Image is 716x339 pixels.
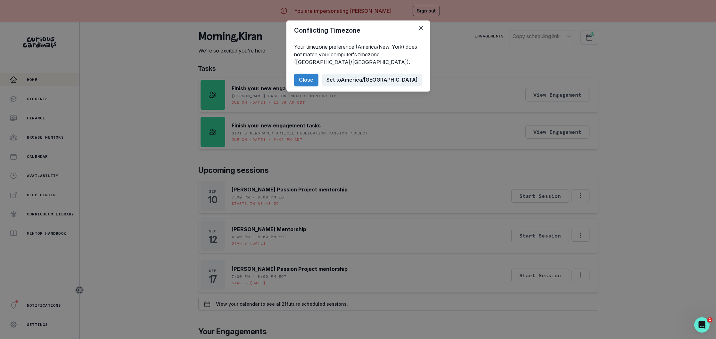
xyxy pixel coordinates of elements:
[286,40,430,69] div: Your timezone preference (America/New_York) does not match your computer's timezone ([GEOGRAPHIC_...
[694,317,710,333] iframe: Intercom live chat
[707,317,712,322] span: 1
[286,20,430,40] header: Conflicting Timezone
[322,74,422,86] button: Set toAmerica/[GEOGRAPHIC_DATA]
[294,74,318,86] button: Close
[416,23,426,33] button: Close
